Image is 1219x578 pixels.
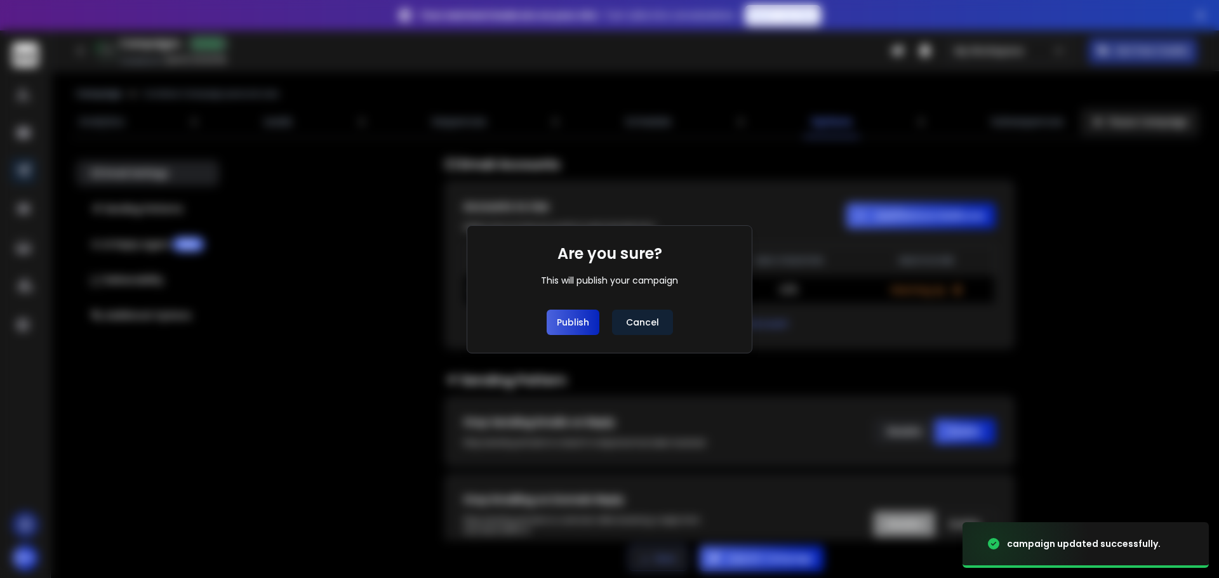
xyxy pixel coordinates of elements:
[612,310,673,335] button: Cancel
[541,274,678,287] div: This will publish your campaign
[547,310,599,335] button: Publish
[557,244,662,264] h1: Are you sure?
[1007,537,1161,550] div: campaign updated successfully.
